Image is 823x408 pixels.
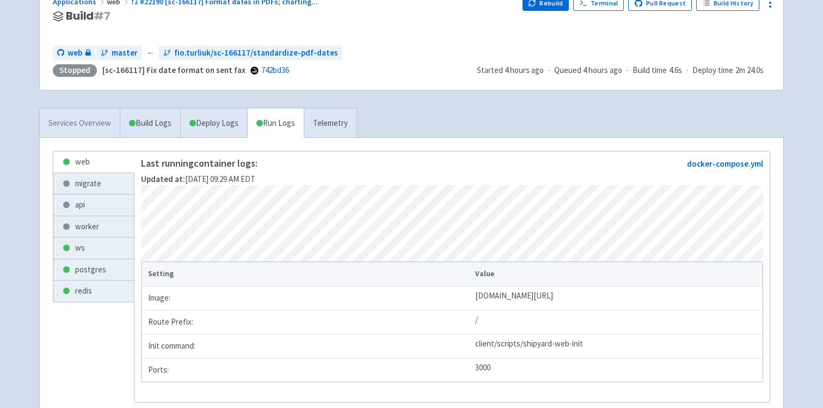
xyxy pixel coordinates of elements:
td: Route Prefix: [142,310,471,334]
span: Build [66,10,110,22]
div: · · · [477,64,770,77]
strong: Updated at: [141,174,185,184]
a: migrate [53,173,134,194]
td: Ports: [142,358,471,382]
a: redis [53,281,134,302]
td: / [471,310,763,334]
span: fio.turliuk/sc-166117/standardize-pdf-dates [174,47,338,59]
td: Init command: [142,334,471,358]
a: fio.turliuk/sc-166117/standardize-pdf-dates [159,46,342,60]
span: master [112,47,138,59]
p: Last running container logs: [141,158,257,169]
span: # 7 [94,8,110,23]
a: 742bd36 [261,65,289,75]
a: master [96,46,142,60]
a: Services Overview [40,108,120,138]
span: Queued [554,65,622,75]
th: Value [471,262,763,286]
span: 2m 24.0s [735,64,764,77]
span: Build time [632,64,667,77]
a: docker-compose.yml [687,159,763,169]
span: ← [146,47,155,59]
td: client/scripts/shipyard-web-init [471,334,763,358]
a: postgres [53,259,134,281]
a: Run Logs [247,108,304,138]
th: Setting [142,262,471,286]
a: ws [53,238,134,259]
a: api [53,194,134,216]
span: [DATE] 09:29 AM EDT [141,174,255,184]
a: Telemetry [304,108,357,138]
a: Deploy Logs [180,108,247,138]
a: web [53,46,95,60]
strong: [sc-166117] Fix date format on sent fax [102,65,245,75]
time: 4 hours ago [583,65,622,75]
div: Stopped [53,64,97,77]
a: Build Logs [120,108,180,138]
span: Deploy time [692,64,733,77]
td: 3000 [471,358,763,382]
td: Image: [142,286,471,310]
span: Started [477,65,544,75]
span: web [67,47,82,59]
span: 4.6s [669,64,682,77]
a: web [53,151,134,173]
a: worker [53,216,134,238]
time: 4 hours ago [505,65,544,75]
td: [DOMAIN_NAME][URL] [471,286,763,310]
